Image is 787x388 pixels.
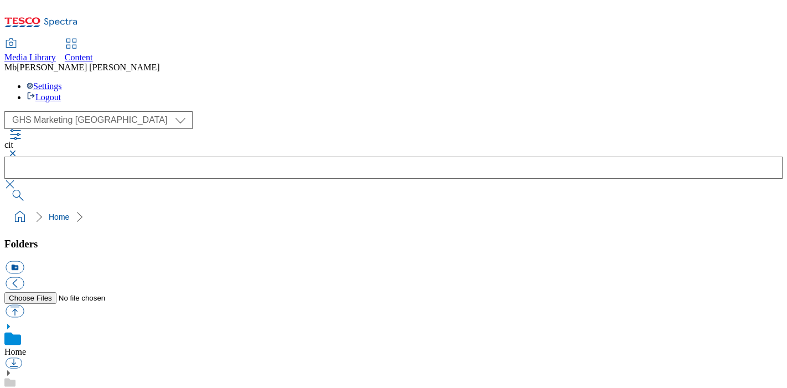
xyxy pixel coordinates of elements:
a: Settings [27,81,62,91]
span: Content [65,53,93,62]
h3: Folders [4,238,783,250]
a: Media Library [4,39,56,63]
a: Home [4,347,26,356]
nav: breadcrumb [4,206,783,227]
a: Content [65,39,93,63]
a: Logout [27,92,61,102]
span: [PERSON_NAME] [PERSON_NAME] [17,63,159,72]
span: cit [4,140,13,149]
a: home [11,208,29,226]
span: Media Library [4,53,56,62]
span: Mb [4,63,17,72]
a: Home [49,213,69,221]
